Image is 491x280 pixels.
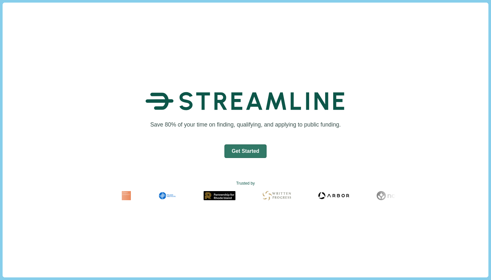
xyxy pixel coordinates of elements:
[148,121,343,129] h1: Save 80% of your time on finding, qualifying, and applying to public funding.
[120,191,129,200] img: Fram Energy Logo
[375,191,402,200] img: Noya Logo
[316,191,347,200] img: Arbor Logo
[224,144,267,158] button: Get Started
[236,181,255,187] text: Trusted by
[156,191,174,200] img: Milken Institute Logo
[261,191,289,200] img: Written Progress Logo
[202,191,233,200] img: Partnership for Rhode Island Logo
[145,83,346,119] img: Streamline Climate Logo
